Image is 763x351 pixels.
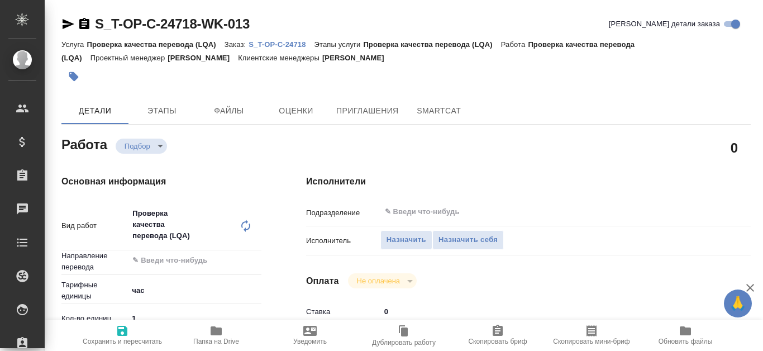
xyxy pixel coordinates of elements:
[131,254,221,267] input: ✎ Введи что-нибудь
[169,320,263,351] button: Папка на Drive
[306,235,380,246] p: Исполнитель
[193,338,239,345] span: Папка на Drive
[238,54,322,62] p: Клиентские менеджеры
[87,40,224,49] p: Проверка качества перевода (LQA)
[128,310,261,326] input: ✎ Введи что-нибудь
[255,259,257,262] button: Open
[306,207,380,219] p: Подразделение
[83,338,162,345] span: Сохранить и пересчитать
[387,234,426,246] span: Назначить
[384,205,673,219] input: ✎ Введи что-нибудь
[380,303,714,320] input: ✎ Введи что-нибудь
[553,338,630,345] span: Скопировать мини-бриф
[61,250,128,273] p: Направление перевода
[116,139,167,154] div: Подбор
[61,220,128,231] p: Вид работ
[638,320,732,351] button: Обновить файлы
[501,40,528,49] p: Работа
[249,40,314,49] p: S_T-OP-C-24718
[168,54,238,62] p: [PERSON_NAME]
[68,104,122,118] span: Детали
[269,104,323,118] span: Оценки
[61,64,86,89] button: Добавить тэг
[249,39,314,49] a: S_T-OP-C-24718
[61,40,87,49] p: Услуга
[293,338,327,345] span: Уведомить
[90,54,168,62] p: Проектный менеджер
[61,17,75,31] button: Скопировать ссылку для ЯМессенджера
[363,40,500,49] p: Проверка качества перевода (LQA)
[306,306,380,317] p: Ставка
[61,279,128,302] p: Тарифные единицы
[659,338,713,345] span: Обновить файлы
[468,338,527,345] span: Скопировать бриф
[61,175,261,188] h4: Основная информация
[731,138,738,157] h2: 0
[357,320,451,351] button: Дублировать работу
[121,141,154,151] button: Подбор
[263,320,357,351] button: Уведомить
[135,104,189,118] span: Этапы
[380,230,432,250] button: Назначить
[545,320,638,351] button: Скопировать мини-бриф
[354,276,403,286] button: Не оплачена
[202,104,256,118] span: Файлы
[61,313,128,324] p: Кол-во единиц
[728,292,747,315] span: 🙏
[348,273,417,288] div: Подбор
[95,16,250,31] a: S_T-OP-C-24718-WK-013
[61,134,107,154] h2: Работа
[724,290,752,317] button: 🙏
[75,320,169,351] button: Сохранить и пересчитать
[306,274,339,288] h4: Оплата
[78,17,91,31] button: Скопировать ссылку
[438,234,498,246] span: Назначить себя
[322,54,393,62] p: [PERSON_NAME]
[451,320,545,351] button: Скопировать бриф
[412,104,466,118] span: SmartCat
[609,18,720,30] span: [PERSON_NAME] детали заказа
[306,175,751,188] h4: Исполнители
[225,40,249,49] p: Заказ:
[372,339,436,347] span: Дублировать работу
[336,104,399,118] span: Приглашения
[314,40,364,49] p: Этапы услуги
[128,281,261,300] div: час
[708,211,710,213] button: Open
[432,230,504,250] button: Назначить себя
